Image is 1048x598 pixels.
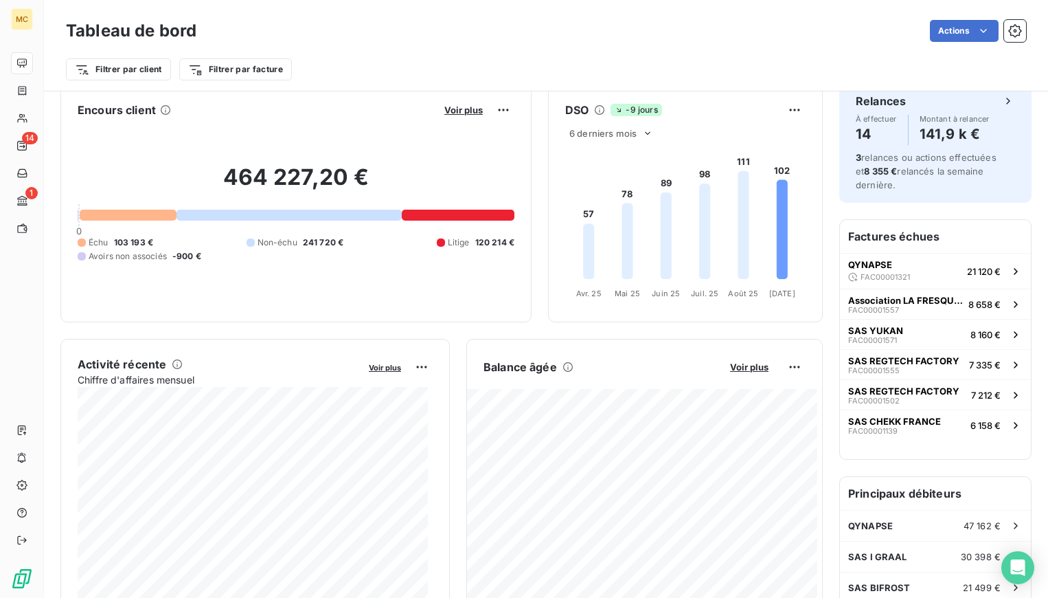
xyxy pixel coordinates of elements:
[856,123,897,145] h4: 14
[569,128,637,139] span: 6 derniers mois
[920,123,990,145] h4: 141,9 k €
[89,250,167,263] span: Avoirs non associés
[726,361,773,373] button: Voir plus
[856,93,906,109] h6: Relances
[840,253,1031,289] button: QYNAPSEFAC0000132121 120 €
[448,236,470,249] span: Litige
[78,356,166,373] h6: Activité récente
[848,416,941,427] span: SAS CHEKK FRANCE
[444,104,483,115] span: Voir plus
[848,386,959,397] span: SAS REGTECH FACTORY
[730,362,768,373] span: Voir plus
[258,236,297,249] span: Non-échu
[728,289,758,298] tspan: Août 25
[840,319,1031,349] button: SAS YUKANFAC000015718 160 €
[78,164,514,205] h2: 464 227,20 €
[483,359,557,375] h6: Balance âgée
[848,366,900,375] span: FAC00001555
[964,520,1001,531] span: 47 162 €
[967,266,1001,277] span: 21 120 €
[611,104,661,116] span: -9 jours
[66,19,196,43] h3: Tableau de bord
[114,236,153,249] span: 103 193 €
[652,289,680,298] tspan: Juin 25
[970,329,1001,340] span: 8 160 €
[861,273,910,281] span: FAC00001321
[848,295,963,306] span: Association LA FRESQUE DU CLIMAT
[25,187,38,199] span: 1
[848,259,892,270] span: QYNAPSE
[848,520,893,531] span: QYNAPSE
[1001,551,1034,584] div: Open Intercom Messenger
[970,420,1001,431] span: 6 158 €
[565,102,589,118] h6: DSO
[856,115,897,123] span: À effectuer
[691,289,718,298] tspan: Juil. 25
[303,236,343,249] span: 241 720 €
[78,102,156,118] h6: Encours client
[848,306,899,314] span: FAC00001557
[856,152,996,190] span: relances ou actions effectuées et relancés la semaine dernière.
[971,390,1001,401] span: 7 212 €
[848,551,907,562] span: SAS I GRAAL
[440,104,487,116] button: Voir plus
[615,289,640,298] tspan: Mai 25
[963,582,1001,593] span: 21 499 €
[856,152,861,163] span: 3
[848,427,898,435] span: FAC00001139
[864,166,897,177] span: 8 355 €
[769,289,795,298] tspan: [DATE]
[840,220,1031,253] h6: Factures échues
[66,58,171,80] button: Filtrer par client
[848,336,897,344] span: FAC00001571
[848,582,911,593] span: SAS BIFROST
[22,132,38,144] span: 14
[840,410,1031,440] button: SAS CHEKK FRANCEFAC000011396 158 €
[930,20,999,42] button: Actions
[369,363,401,373] span: Voir plus
[76,225,82,236] span: 0
[840,289,1031,319] button: Association LA FRESQUE DU CLIMATFAC000015578 658 €
[920,115,990,123] span: Montant à relancer
[78,373,359,387] span: Chiffre d'affaires mensuel
[11,568,33,590] img: Logo LeanPay
[179,58,292,80] button: Filtrer par facture
[840,477,1031,510] h6: Principaux débiteurs
[848,355,959,366] span: SAS REGTECH FACTORY
[172,250,201,263] span: -900 €
[848,325,903,336] span: SAS YUKAN
[576,289,602,298] tspan: Avr. 25
[11,8,33,30] div: MC
[365,361,405,373] button: Voir plus
[89,236,109,249] span: Échu
[968,299,1001,310] span: 8 658 €
[848,397,900,405] span: FAC00001502
[475,236,514,249] span: 120 214 €
[840,379,1031,410] button: SAS REGTECH FACTORYFAC000015027 212 €
[840,349,1031,379] button: SAS REGTECH FACTORYFAC000015557 335 €
[961,551,1001,562] span: 30 398 €
[969,359,1001,370] span: 7 335 €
